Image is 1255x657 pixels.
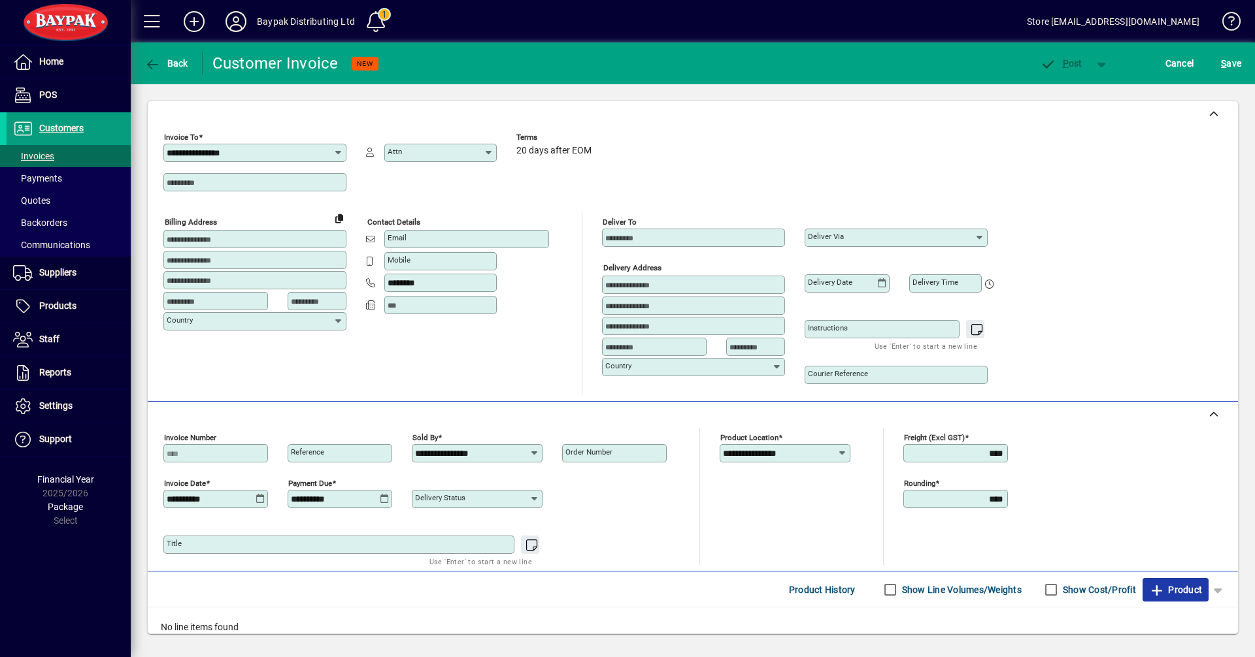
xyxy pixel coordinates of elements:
[1040,58,1082,69] span: ost
[141,52,192,75] button: Back
[13,195,50,206] span: Quotes
[167,539,182,548] mat-label: Title
[39,400,73,411] span: Settings
[904,479,935,488] mat-label: Rounding
[875,338,977,353] mat-hint: Use 'Enter' to start a new line
[164,133,199,142] mat-label: Invoice To
[899,583,1022,596] label: Show Line Volumes/Weights
[7,323,131,356] a: Staff
[212,53,339,74] div: Customer Invoice
[808,278,852,287] mat-label: Delivery date
[39,334,59,344] span: Staff
[7,290,131,323] a: Products
[13,173,62,184] span: Payments
[144,58,188,69] span: Back
[388,233,407,242] mat-label: Email
[415,493,465,502] mat-label: Delivery status
[7,257,131,289] a: Suppliers
[1165,53,1194,74] span: Cancel
[808,323,848,332] mat-label: Instructions
[148,607,1238,647] div: No line items found
[164,433,216,442] mat-label: Invoice number
[516,146,592,156] span: 20 days after EOM
[37,474,94,485] span: Financial Year
[388,147,402,156] mat-label: Attn
[789,579,856,600] span: Product History
[720,433,778,442] mat-label: Product location
[48,502,83,512] span: Package
[357,59,373,68] span: NEW
[7,390,131,423] a: Settings
[131,52,203,75] app-page-header-button: Back
[257,11,355,32] div: Baypak Distributing Ltd
[1218,52,1245,75] button: Save
[7,46,131,78] a: Home
[808,369,868,378] mat-label: Courier Reference
[39,56,63,67] span: Home
[7,167,131,189] a: Payments
[603,217,637,227] mat-label: Deliver To
[7,212,131,234] a: Backorders
[291,447,324,457] mat-label: Reference
[39,300,76,311] span: Products
[13,217,67,228] span: Backorders
[39,267,76,278] span: Suppliers
[516,133,595,142] span: Terms
[39,89,57,100] span: POS
[1027,11,1199,32] div: Store [EMAIL_ADDRESS][DOMAIN_NAME]
[904,433,965,442] mat-label: Freight (excl GST)
[1060,583,1136,596] label: Show Cost/Profit
[1063,58,1069,69] span: P
[605,361,631,370] mat-label: Country
[173,10,215,33] button: Add
[7,234,131,256] a: Communications
[39,123,84,133] span: Customers
[412,433,438,442] mat-label: Sold by
[388,255,410,264] mat-label: Mobile
[1162,52,1197,75] button: Cancel
[167,315,193,325] mat-label: Country
[1221,58,1226,69] span: S
[39,434,72,444] span: Support
[7,79,131,112] a: POS
[1033,52,1089,75] button: Post
[1143,578,1209,601] button: Product
[329,208,350,229] button: Copy to Delivery address
[7,189,131,212] a: Quotes
[429,554,532,569] mat-hint: Use 'Enter' to start a new line
[164,479,206,488] mat-label: Invoice date
[808,232,844,241] mat-label: Deliver via
[7,357,131,389] a: Reports
[7,145,131,167] a: Invoices
[1221,53,1241,74] span: ave
[1213,3,1239,45] a: Knowledge Base
[565,447,612,457] mat-label: Order number
[1149,579,1202,600] span: Product
[13,240,90,250] span: Communications
[7,423,131,456] a: Support
[13,151,54,161] span: Invoices
[39,367,71,377] span: Reports
[912,278,958,287] mat-label: Delivery time
[288,479,332,488] mat-label: Payment due
[784,578,861,601] button: Product History
[215,10,257,33] button: Profile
